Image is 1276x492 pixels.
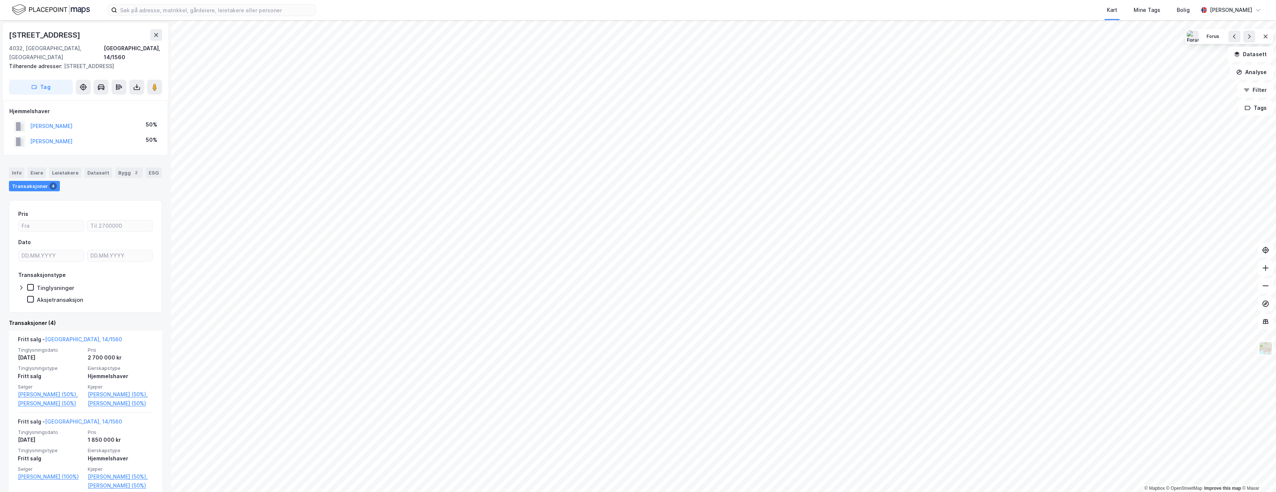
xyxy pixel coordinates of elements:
[9,63,64,69] span: Tilhørende adresser:
[88,390,153,399] a: [PERSON_NAME] (50%),
[88,435,153,444] div: 1 850 000 kr
[49,167,81,178] div: Leietakere
[1239,456,1276,492] div: Kontrollprogram for chat
[19,220,84,231] input: Fra
[1210,6,1252,15] div: [PERSON_NAME]
[104,44,162,62] div: [GEOGRAPHIC_DATA], 14/1560
[28,167,46,178] div: Eiere
[1238,100,1273,115] button: Tags
[9,181,60,191] div: Transaksjoner
[1239,456,1276,492] iframe: Chat Widget
[9,44,104,62] div: 4032, [GEOGRAPHIC_DATA], [GEOGRAPHIC_DATA]
[88,447,153,454] span: Eierskapstype
[37,284,74,291] div: Tinglysninger
[9,80,73,95] button: Tag
[37,296,83,303] div: Aksjetransaksjon
[88,399,153,408] a: [PERSON_NAME] (50%)
[88,384,153,390] span: Kjøper
[18,372,83,381] div: Fritt salg
[117,4,316,16] input: Søk på adresse, matrikkel, gårdeiere, leietakere eller personer
[49,182,57,190] div: 4
[1177,6,1190,15] div: Bolig
[18,347,83,353] span: Tinglysningsdato
[18,454,83,463] div: Fritt salg
[1202,31,1224,42] button: Forus
[18,435,83,444] div: [DATE]
[1134,6,1160,15] div: Mine Tags
[1107,6,1117,15] div: Kart
[18,365,83,371] span: Tinglysningstype
[18,353,83,362] div: [DATE]
[115,167,143,178] div: Bygg
[1206,33,1219,40] div: Forus
[146,135,157,144] div: 50%
[132,169,140,176] div: 2
[18,417,122,429] div: Fritt salg -
[88,372,153,381] div: Hjemmelshaver
[1187,31,1199,42] img: Forus
[88,429,153,435] span: Pris
[87,250,152,261] input: DD.MM.YYYY
[9,319,162,328] div: Transaksjoner (4)
[88,365,153,371] span: Eierskapstype
[1259,341,1273,355] img: Z
[1237,83,1273,98] button: Filter
[18,472,83,481] a: [PERSON_NAME] (100%)
[45,418,122,425] a: [GEOGRAPHIC_DATA], 14/1560
[84,167,112,178] div: Datasett
[146,167,162,178] div: ESG
[146,120,157,129] div: 50%
[88,466,153,472] span: Kjøper
[18,238,31,247] div: Dato
[18,210,28,218] div: Pris
[18,271,66,279] div: Transaksjonstype
[9,167,25,178] div: Info
[88,353,153,362] div: 2 700 000 kr
[1144,486,1165,491] a: Mapbox
[9,107,162,116] div: Hjemmelshaver
[88,481,153,490] a: [PERSON_NAME] (50%)
[1228,47,1273,62] button: Datasett
[9,62,156,71] div: [STREET_ADDRESS]
[88,472,153,481] a: [PERSON_NAME] (50%),
[1230,65,1273,80] button: Analyse
[18,447,83,454] span: Tinglysningstype
[18,466,83,472] span: Selger
[45,336,122,342] a: [GEOGRAPHIC_DATA], 14/1560
[18,335,122,347] div: Fritt salg -
[18,390,83,399] a: [PERSON_NAME] (50%),
[87,220,152,231] input: Til 2700000
[19,250,84,261] input: DD.MM.YYYY
[88,347,153,353] span: Pris
[18,384,83,390] span: Selger
[88,454,153,463] div: Hjemmelshaver
[18,429,83,435] span: Tinglysningsdato
[1204,486,1241,491] a: Improve this map
[18,399,83,408] a: [PERSON_NAME] (50%)
[9,29,82,41] div: [STREET_ADDRESS]
[1166,486,1202,491] a: OpenStreetMap
[12,3,90,16] img: logo.f888ab2527a4732fd821a326f86c7f29.svg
